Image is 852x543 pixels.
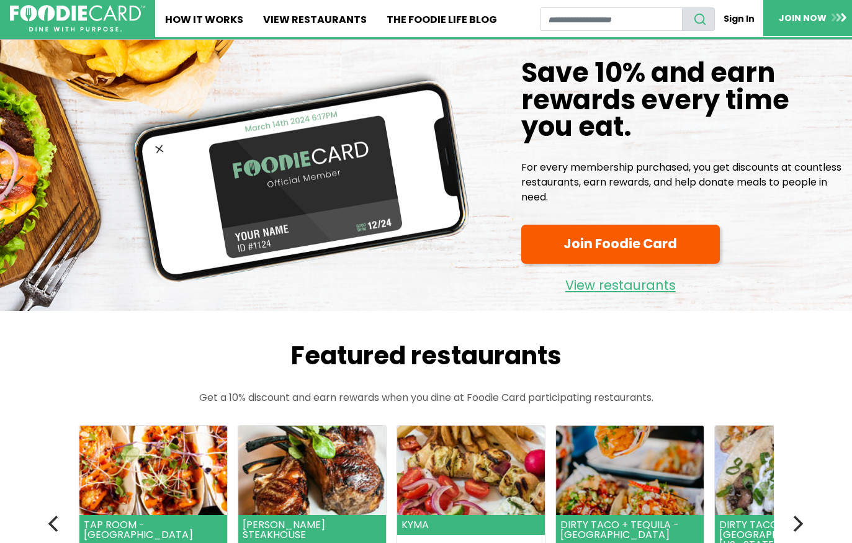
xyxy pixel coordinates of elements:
[715,7,763,30] a: Sign In
[556,426,704,515] img: Dirty Taco + Tequila - Smithtown
[521,225,720,264] a: Join Foodie Card
[784,510,811,537] button: Next
[238,426,386,515] img: Rothmann's Steakhouse
[10,5,145,32] img: FoodieCard; Eat, Drink, Save, Donate
[42,510,69,537] button: Previous
[682,7,715,31] button: search
[521,269,720,296] a: View restaurants
[521,160,842,205] p: For every membership purchased, you get discounts at countless restaurants, earn rewards, and hel...
[79,426,227,515] img: Tap Room - Ronkonkoma
[54,341,799,370] h2: Featured restaurants
[521,60,842,140] h1: Save 10% and earn rewards every time you eat.
[397,426,545,515] img: Kyma
[54,390,799,405] p: Get a 10% discount and earn rewards when you dine at Foodie Card participating restaurants.
[540,7,682,31] input: restaurant search
[397,515,545,535] header: Kyma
